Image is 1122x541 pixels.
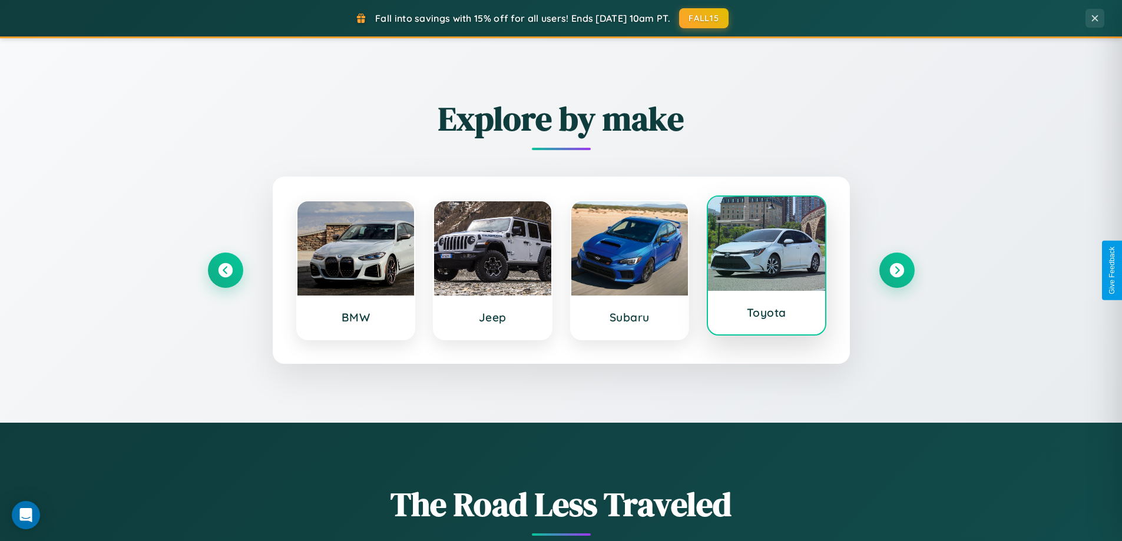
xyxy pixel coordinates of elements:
h2: Explore by make [208,96,915,141]
h3: Jeep [446,310,540,324]
div: Give Feedback [1108,247,1116,294]
h3: Subaru [583,310,677,324]
h3: Toyota [720,306,813,320]
span: Fall into savings with 15% off for all users! Ends [DATE] 10am PT. [375,12,670,24]
button: FALL15 [679,8,729,28]
h3: BMW [309,310,403,324]
h1: The Road Less Traveled [208,482,915,527]
div: Open Intercom Messenger [12,501,40,529]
